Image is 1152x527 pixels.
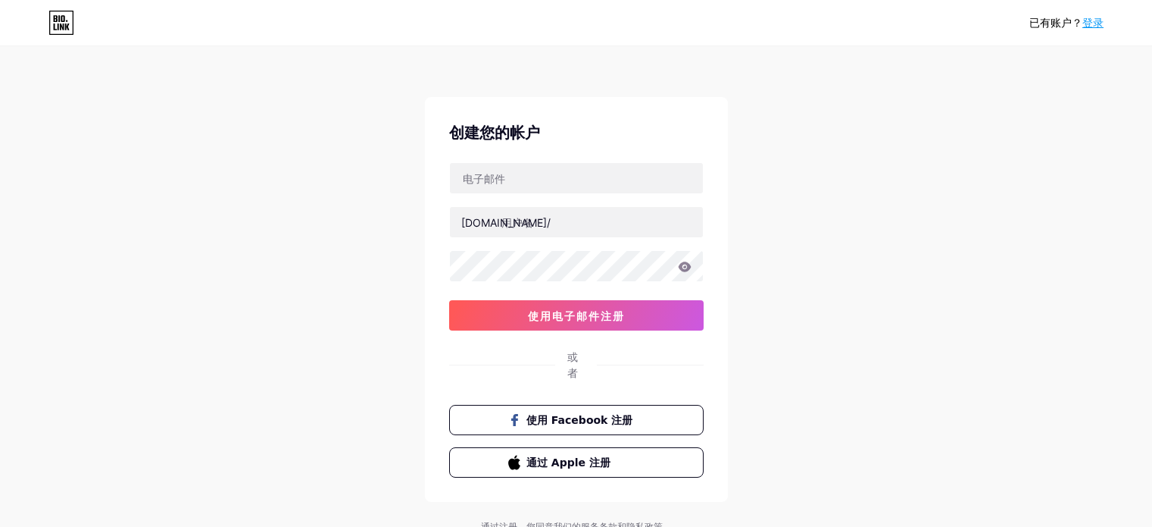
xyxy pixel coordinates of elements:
font: 使用 Facebook 注册 [526,414,632,426]
button: 使用 Facebook 注册 [449,405,704,435]
font: 创建您的帐户 [449,124,540,142]
button: 通过 Apple 注册 [449,447,704,478]
font: [DOMAIN_NAME]/ [461,216,551,229]
font: 或者 [567,350,578,379]
input: 电子邮件 [450,163,703,193]
button: 使用电子邮件注册 [449,300,704,331]
font: 已有账户？ [1029,17,1082,29]
font: 通过 Apple 注册 [526,456,610,469]
a: 登录 [1082,17,1104,29]
font: 使用电子邮件注册 [528,309,625,322]
input: 用户名 [450,207,703,237]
